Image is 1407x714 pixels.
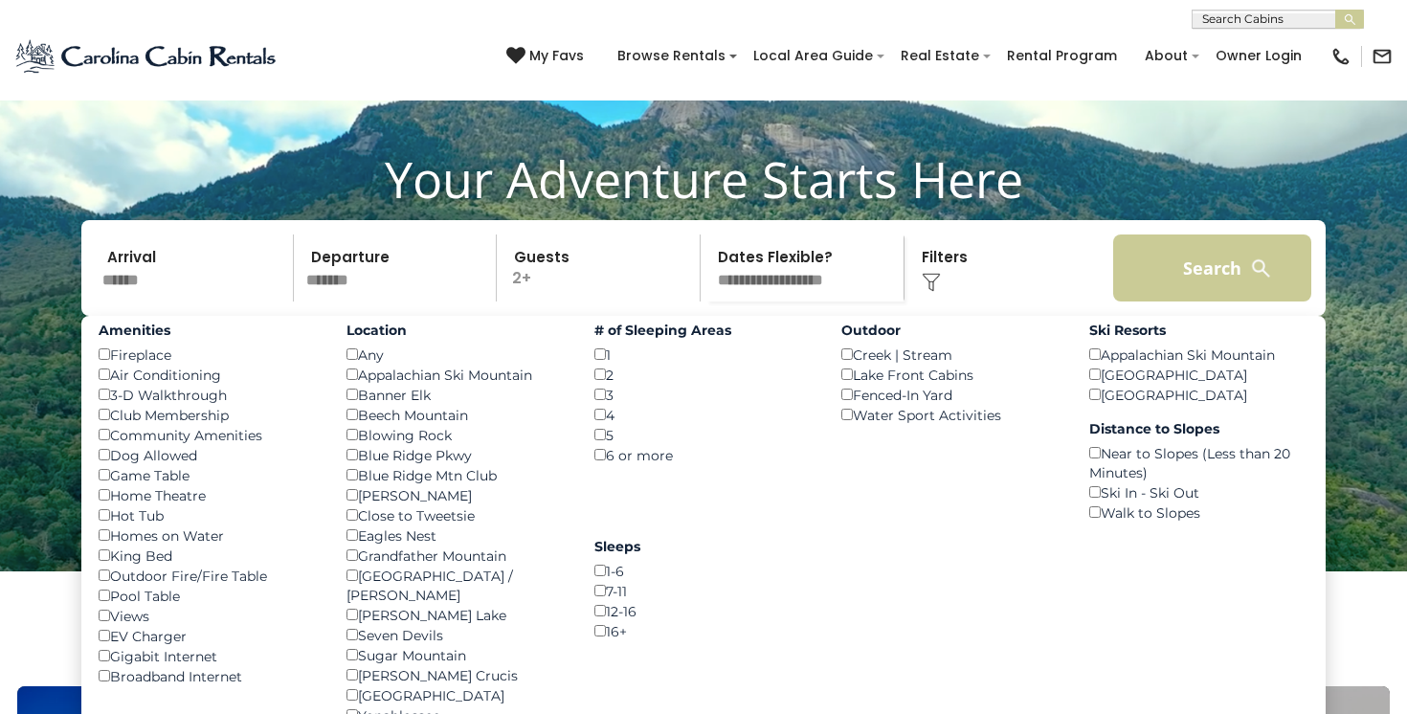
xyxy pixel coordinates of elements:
[744,41,882,71] a: Local Area Guide
[346,505,566,525] div: Close to Tweetsie
[594,561,814,581] div: 1-6
[594,581,814,601] div: 7-11
[1089,365,1308,385] div: [GEOGRAPHIC_DATA]
[1113,234,1311,301] button: Search
[594,345,814,365] div: 1
[346,525,566,546] div: Eagles Nest
[99,666,318,686] div: Broadband Internet
[1089,443,1308,482] div: Near to Slopes (Less than 20 Minutes)
[891,41,989,71] a: Real Estate
[99,546,318,566] div: King Bed
[529,46,584,66] span: My Favs
[99,445,318,465] div: Dog Allowed
[346,345,566,365] div: Any
[346,625,566,645] div: Seven Devils
[346,645,566,665] div: Sugar Mountain
[99,505,318,525] div: Hot Tub
[99,485,318,505] div: Home Theatre
[594,365,814,385] div: 2
[14,37,279,76] img: Blue-2.png
[99,566,318,586] div: Outdoor Fire/Fire Table
[99,425,318,445] div: Community Amenities
[99,405,318,425] div: Club Membership
[99,525,318,546] div: Homes on Water
[502,234,700,301] p: 2+
[841,345,1061,365] div: Creek | Stream
[841,385,1061,405] div: Fenced-In Yard
[1135,41,1197,71] a: About
[1249,257,1273,280] img: search-regular-white.png
[346,605,566,625] div: [PERSON_NAME] Lake
[594,425,814,445] div: 5
[594,385,814,405] div: 3
[997,41,1127,71] a: Rental Program
[841,321,1061,340] label: Outdoor
[1089,502,1308,523] div: Walk to Slopes
[594,445,814,465] div: 6 or more
[99,345,318,365] div: Fireplace
[1330,46,1351,67] img: phone-regular-black.png
[99,385,318,405] div: 3-D Walkthrough
[346,321,566,340] label: Location
[594,321,814,340] label: # of Sleeping Areas
[99,586,318,606] div: Pool Table
[841,405,1061,425] div: Water Sport Activities
[841,365,1061,385] div: Lake Front Cabins
[1089,419,1308,438] label: Distance to Slopes
[594,537,814,556] label: Sleeps
[346,465,566,485] div: Blue Ridge Mtn Club
[1206,41,1311,71] a: Owner Login
[922,273,941,292] img: filter--v1.png
[346,445,566,465] div: Blue Ridge Pkwy
[1089,385,1308,405] div: [GEOGRAPHIC_DATA]
[346,365,566,385] div: Appalachian Ski Mountain
[608,41,735,71] a: Browse Rentals
[1089,321,1308,340] label: Ski Resorts
[346,546,566,566] div: Grandfather Mountain
[14,619,1393,686] h3: Select Your Destination
[1089,345,1308,365] div: Appalachian Ski Mountain
[99,606,318,626] div: Views
[506,46,589,67] a: My Favs
[346,405,566,425] div: Beech Mountain
[99,646,318,666] div: Gigabit Internet
[346,385,566,405] div: Banner Elk
[346,485,566,505] div: [PERSON_NAME]
[1089,482,1308,502] div: Ski In - Ski Out
[346,425,566,445] div: Blowing Rock
[594,601,814,621] div: 12-16
[594,405,814,425] div: 4
[594,621,814,641] div: 16+
[346,665,566,685] div: [PERSON_NAME] Crucis
[99,365,318,385] div: Air Conditioning
[99,321,318,340] label: Amenities
[346,566,566,605] div: [GEOGRAPHIC_DATA] / [PERSON_NAME]
[14,149,1393,209] h1: Your Adventure Starts Here
[99,465,318,485] div: Game Table
[99,626,318,646] div: EV Charger
[346,685,566,705] div: [GEOGRAPHIC_DATA]
[1372,46,1393,67] img: mail-regular-black.png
